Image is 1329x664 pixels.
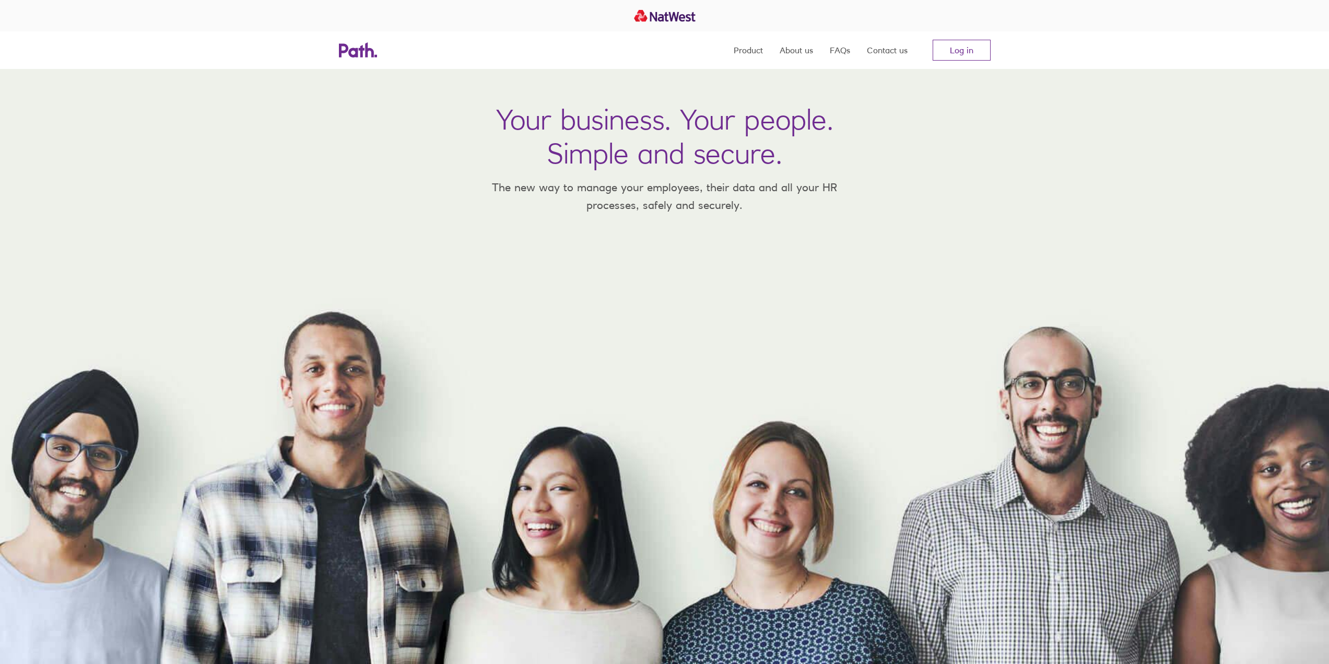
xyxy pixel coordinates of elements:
a: Contact us [867,31,908,69]
p: The new way to manage your employees, their data and all your HR processes, safely and securely. [477,179,853,214]
a: About us [780,31,813,69]
a: Log in [933,40,991,61]
a: FAQs [830,31,850,69]
a: Product [734,31,763,69]
h1: Your business. Your people. Simple and secure. [496,102,833,170]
